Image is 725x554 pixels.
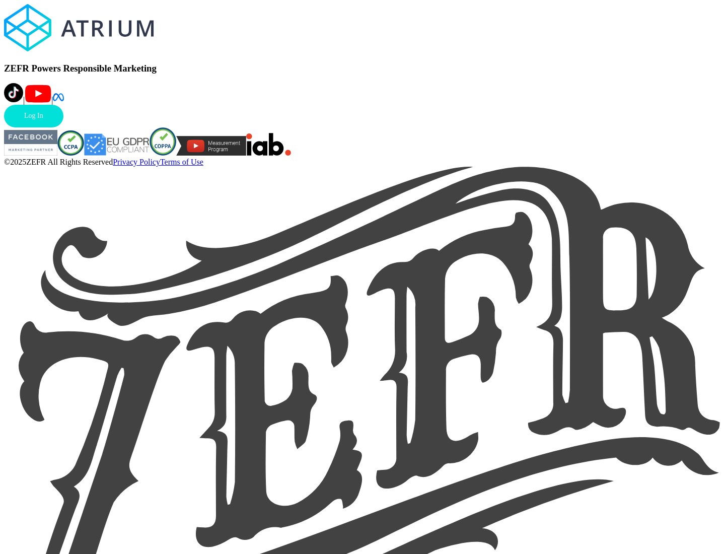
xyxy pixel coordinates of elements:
[4,130,57,156] img: Facebook Marketing Partner
[23,96,25,104] span: |
[84,133,150,156] img: GDPR Compliant
[57,130,84,156] img: CCPA Compliant
[4,105,63,127] a: Log In
[4,158,113,166] span: © 2025 ZEFR All Rights Reserved
[160,158,203,166] a: Terms of Use
[246,133,291,156] img: IAB
[150,127,176,156] img: COPPA Compliant
[4,63,721,74] h1: ZEFR Powers Responsible Marketing
[176,136,246,156] img: YouTube Measurement Program
[113,158,160,166] a: Privacy Policy
[51,96,53,104] span: |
